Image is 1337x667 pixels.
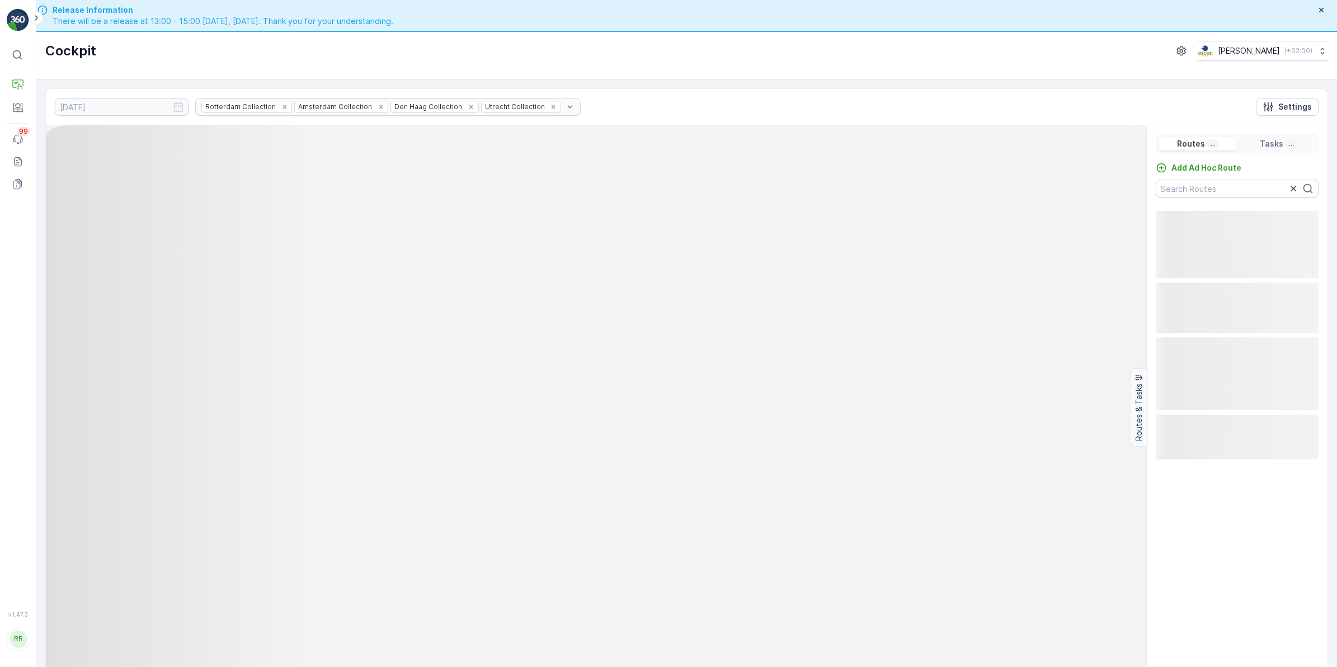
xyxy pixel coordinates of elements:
[35,620,94,631] p: riesvandijk
[1278,101,1312,112] p: Settings
[1171,162,1241,173] p: Add Ad Hoc Route
[45,42,96,60] p: Cockpit
[7,620,29,658] button: RR
[1284,46,1312,55] p: ( +02:00 )
[1218,45,1280,57] p: [PERSON_NAME]
[10,630,27,648] div: RR
[19,127,28,136] p: 99
[7,611,29,618] span: v 1.47.3
[53,4,393,16] span: Release Information
[1256,98,1319,116] button: Settings
[26,50,37,59] p: ⌘B
[1197,45,1213,57] img: basis-logo_rgb2x.png
[1177,138,1205,149] p: Routes
[55,98,189,116] input: dd/mm/yyyy
[7,9,29,31] img: logo
[1156,162,1241,173] a: Add Ad Hoc Route
[1197,41,1328,61] button: [PERSON_NAME](+02:00)
[53,16,393,27] span: There will be a release at 13:00 - 15:00 [DATE], [DATE]. Thank you for your understanding.
[1133,383,1145,441] p: Routes & Tasks
[7,128,29,151] a: 99
[1209,139,1217,148] p: ...
[1260,138,1283,149] p: Tasks
[1288,139,1295,148] p: ...
[1156,180,1319,198] input: Search Routes
[35,631,94,658] p: [PERSON_NAME][EMAIL_ADDRESS][DOMAIN_NAME]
